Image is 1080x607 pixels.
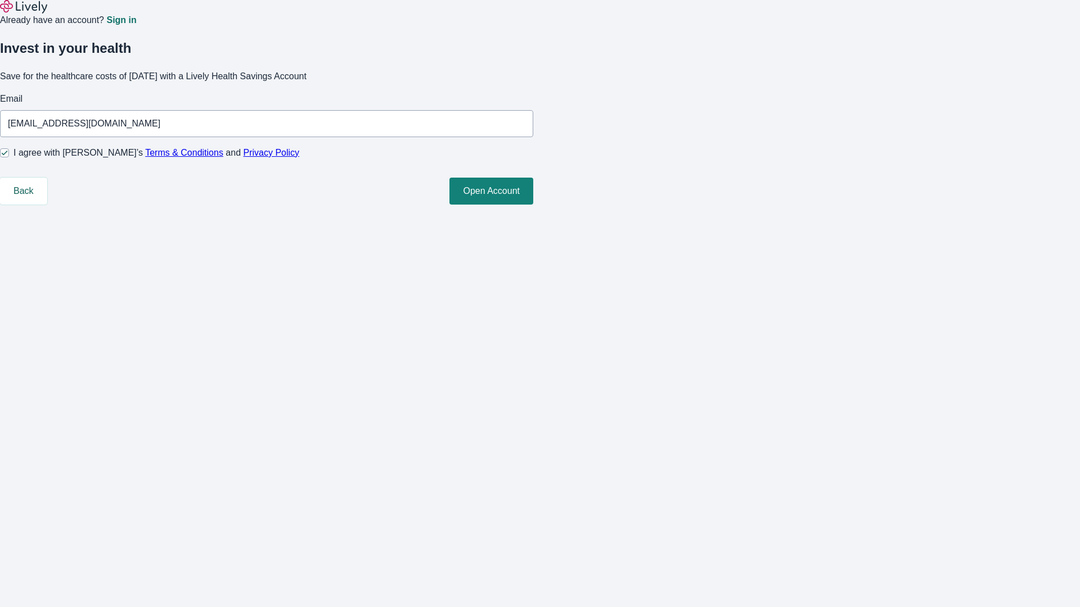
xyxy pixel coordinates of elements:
a: Privacy Policy [244,148,300,157]
button: Open Account [449,178,533,205]
span: I agree with [PERSON_NAME]’s and [13,146,299,160]
a: Terms & Conditions [145,148,223,157]
a: Sign in [106,16,136,25]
